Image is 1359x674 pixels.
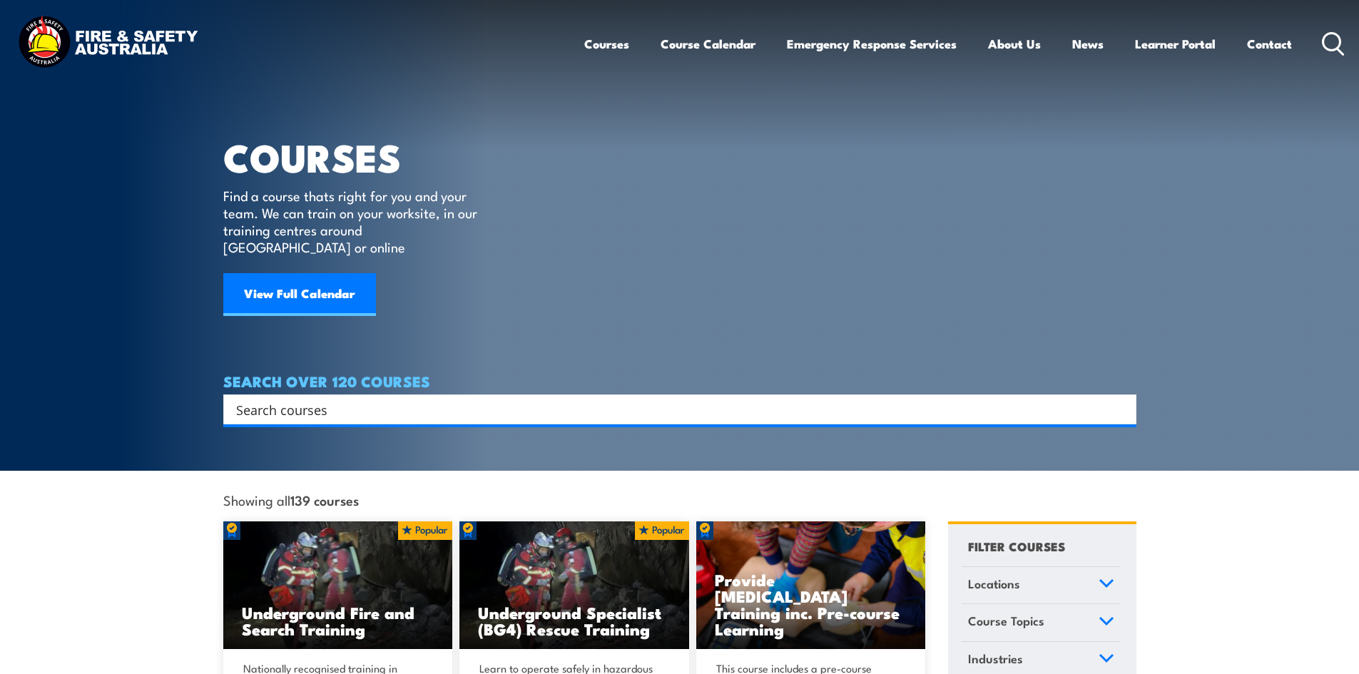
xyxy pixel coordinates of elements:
h3: Provide [MEDICAL_DATA] Training inc. Pre-course Learning [715,571,907,637]
a: Provide [MEDICAL_DATA] Training inc. Pre-course Learning [696,521,926,650]
img: Underground mine rescue [459,521,689,650]
a: Underground Specialist (BG4) Rescue Training [459,521,689,650]
img: Low Voltage Rescue and Provide CPR [696,521,926,650]
button: Search magnifier button [1111,399,1131,419]
strong: 139 courses [290,490,359,509]
span: Locations [968,574,1020,593]
img: Underground mine rescue [223,521,453,650]
h4: SEARCH OVER 120 COURSES [223,373,1136,389]
span: Industries [968,649,1023,668]
h1: COURSES [223,140,498,173]
form: Search form [239,399,1108,419]
a: View Full Calendar [223,273,376,316]
a: Courses [584,25,629,63]
h3: Underground Fire and Search Training [242,604,434,637]
a: Contact [1247,25,1292,63]
a: Underground Fire and Search Training [223,521,453,650]
a: Learner Portal [1135,25,1216,63]
h4: FILTER COURSES [968,536,1065,556]
h3: Underground Specialist (BG4) Rescue Training [478,604,671,637]
p: Find a course thats right for you and your team. We can train on your worksite, in our training c... [223,187,484,255]
a: News [1072,25,1104,63]
a: About Us [988,25,1041,63]
a: Course Topics [962,604,1121,641]
a: Course Calendar [661,25,755,63]
span: Showing all [223,492,359,507]
a: Locations [962,567,1121,604]
input: Search input [236,399,1105,420]
a: Emergency Response Services [787,25,957,63]
span: Course Topics [968,611,1044,630]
